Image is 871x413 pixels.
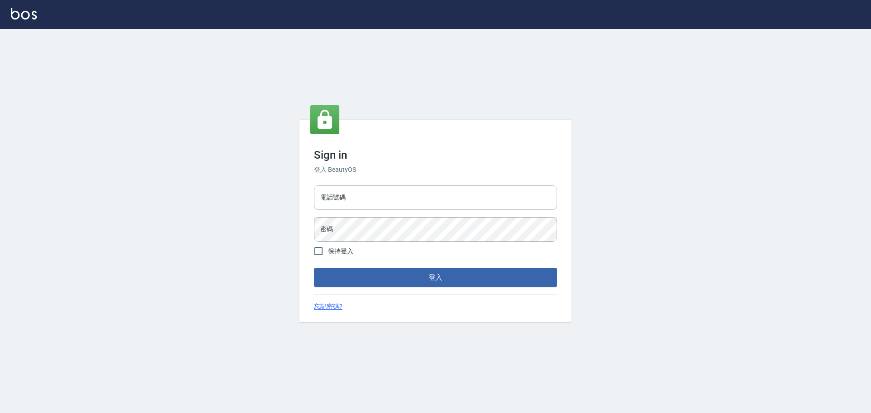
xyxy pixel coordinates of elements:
button: 登入 [314,268,557,287]
span: 保持登入 [328,247,353,256]
a: 忘記密碼? [314,302,343,311]
h6: 登入 BeautyOS [314,165,557,175]
h3: Sign in [314,149,557,161]
img: Logo [11,8,37,19]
